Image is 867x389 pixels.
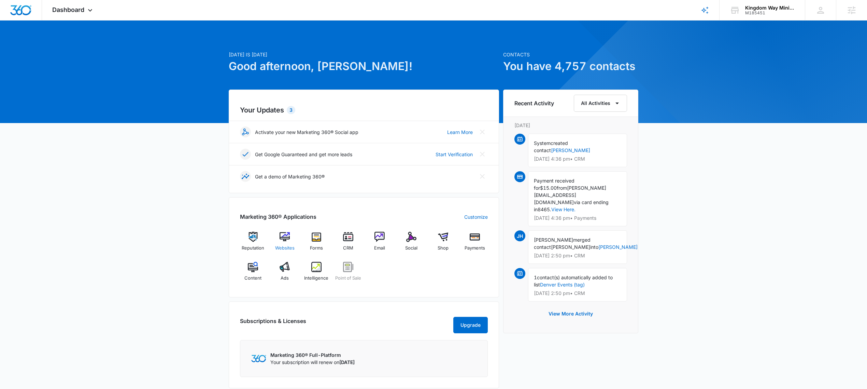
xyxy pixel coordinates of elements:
span: [PERSON_NAME] [567,185,606,191]
h2: Marketing 360® Applications [240,213,316,221]
h1: Good afternoon, [PERSON_NAME]! [229,58,499,75]
span: Reputation [242,245,264,252]
a: Email [367,232,393,256]
span: [EMAIL_ADDRESS][DOMAIN_NAME] [534,192,576,205]
p: Activate your new Marketing 360® Social app [255,129,358,136]
span: [DATE] [339,359,355,365]
p: Marketing 360® Full-Platform [270,351,355,359]
p: [DATE] 2:50 pm • CRM [534,253,621,258]
a: [PERSON_NAME] [551,147,590,153]
a: Reputation [240,232,266,256]
a: Payments [461,232,488,256]
button: Close [477,149,488,160]
img: website_grey.svg [11,18,16,23]
a: Customize [464,213,488,220]
button: View More Activity [542,306,600,322]
span: into [590,244,598,250]
a: Start Verification [436,151,473,158]
p: [DATE] 4:36 pm • CRM [534,157,621,161]
span: Forms [310,245,323,252]
span: Content [244,275,261,282]
span: Websites [275,245,295,252]
span: 8465. [538,206,551,212]
span: 1 [534,274,537,280]
h1: You have 4,757 contacts [503,58,638,75]
div: Domain Overview [26,40,61,45]
div: account id [745,11,795,15]
a: Learn More [447,129,473,136]
span: $15.00 [540,185,557,191]
span: Shop [438,245,449,252]
img: tab_domain_overview_orange.svg [18,40,24,45]
a: [PERSON_NAME] [598,244,638,250]
div: Keywords by Traffic [75,40,115,45]
span: [PERSON_NAME] [534,237,573,243]
button: Upgrade [453,317,488,333]
span: Point of Sale [335,275,361,282]
a: Intelligence [303,262,330,286]
span: contact(s) automatically added to list [534,274,613,287]
button: Close [477,171,488,182]
a: View Here. [551,206,575,212]
p: [DATE] 2:50 pm • CRM [534,291,621,296]
h2: Your Updates [240,105,488,115]
img: Marketing 360 Logo [251,355,266,362]
a: Denver Events (tag) [540,282,585,287]
span: Dashboard [52,6,84,13]
img: logo_orange.svg [11,11,16,16]
a: Content [240,262,266,286]
h2: Subscriptions & Licenses [240,317,306,331]
span: [PERSON_NAME] [551,244,590,250]
a: Ads [272,262,298,286]
span: Social [405,245,417,252]
a: Shop [430,232,456,256]
h6: Recent Activity [514,99,554,107]
span: from [557,185,567,191]
p: [DATE] [514,122,627,129]
p: Get a demo of Marketing 360® [255,173,325,180]
span: Payment received for [534,178,574,191]
span: created contact [534,140,568,153]
a: Social [398,232,425,256]
button: Close [477,126,488,137]
a: Forms [303,232,330,256]
img: tab_keywords_by_traffic_grey.svg [68,40,73,45]
div: 3 [287,106,295,114]
span: Email [374,245,385,252]
a: Websites [272,232,298,256]
span: Intelligence [304,275,328,282]
span: Payments [465,245,485,252]
p: Contacts [503,51,638,58]
span: CRM [343,245,353,252]
a: CRM [335,232,361,256]
div: account name [745,5,795,11]
p: Get Google Guaranteed and get more leads [255,151,352,158]
p: Your subscription will renew on [270,359,355,366]
p: [DATE] is [DATE] [229,51,499,58]
div: Domain: [DOMAIN_NAME] [18,18,75,23]
div: v 4.0.25 [19,11,33,16]
button: All Activities [574,95,627,112]
span: JH [514,230,525,241]
span: Ads [281,275,289,282]
span: System [534,140,551,146]
p: [DATE] 4:36 pm • Payments [534,216,621,220]
a: Point of Sale [335,262,361,286]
